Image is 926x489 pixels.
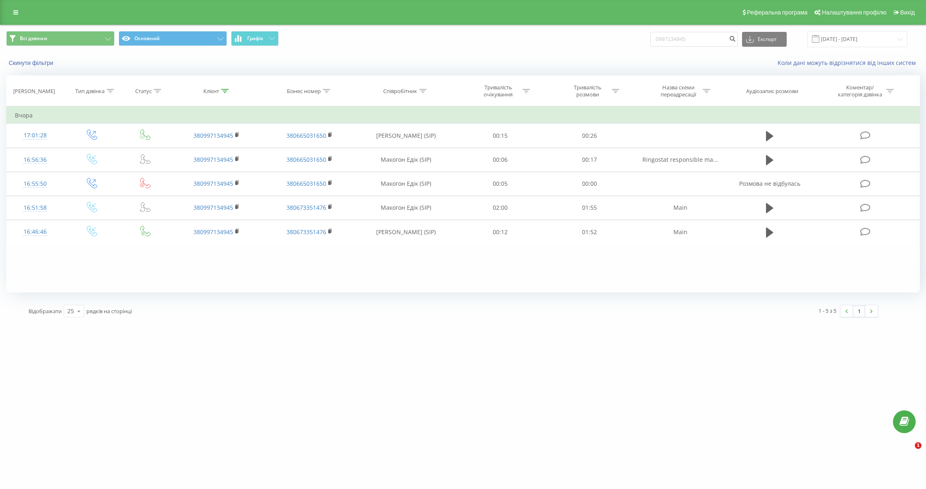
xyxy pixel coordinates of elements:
span: Вихід [900,9,915,16]
td: [PERSON_NAME] (SIP) [356,220,456,244]
div: 16:56:36 [15,152,55,168]
a: 1 [853,305,865,317]
td: 02:00 [456,196,545,220]
span: Ringostat responsible ma... [642,156,718,163]
a: 380997134945 [193,156,233,163]
button: Всі дзвінки [6,31,115,46]
a: 380673351476 [286,204,326,211]
div: Коментар/категорія дзвінка [836,84,884,98]
button: Графік [231,31,279,46]
input: Пошук за номером [650,32,738,47]
a: 380997134945 [193,180,233,187]
div: [PERSON_NAME] [13,88,55,95]
div: Бізнес номер [287,88,321,95]
td: Main [634,220,727,244]
span: рядків на сторінці [86,307,132,315]
td: 00:00 [545,172,634,196]
span: Реферальна програма [747,9,808,16]
a: 380673351476 [286,228,326,236]
span: Відображати [29,307,62,315]
div: Тип дзвінка [75,88,105,95]
div: Клієнт [203,88,219,95]
div: Тривалість очікування [476,84,520,98]
td: 00:06 [456,148,545,172]
div: Статус [135,88,152,95]
div: 16:55:50 [15,176,55,192]
a: 380665031650 [286,132,326,139]
div: 1 - 5 з 5 [819,307,836,315]
td: 00:17 [545,148,634,172]
a: Коли дані можуть відрізнятися вiд інших систем [778,59,920,67]
a: 380665031650 [286,180,326,187]
span: Розмова не відбулась [739,180,800,187]
div: 16:51:58 [15,200,55,216]
td: 00:15 [456,124,545,148]
span: Налаштування профілю [822,9,886,16]
td: Вчора [7,107,920,124]
td: 00:05 [456,172,545,196]
button: Основний [119,31,227,46]
a: 380997134945 [193,228,233,236]
div: 25 [67,307,74,315]
span: Всі дзвінки [20,35,47,42]
td: 00:12 [456,220,545,244]
td: Main [634,196,727,220]
td: 01:55 [545,196,634,220]
span: Графік [247,36,263,41]
iframe: Intercom live chat [898,442,918,462]
td: Макогон Едік (SIP) [356,172,456,196]
td: 00:26 [545,124,634,148]
button: Скинути фільтри [6,59,57,67]
td: 01:52 [545,220,634,244]
div: 16:46:46 [15,224,55,240]
div: Аудіозапис розмови [746,88,798,95]
a: 380997134945 [193,132,233,139]
div: Співробітник [383,88,417,95]
div: Назва схеми переадресації [656,84,701,98]
td: Макогон Едік (SIP) [356,148,456,172]
button: Експорт [742,32,787,47]
a: 380665031650 [286,156,326,163]
td: Макогон Едік (SIP) [356,196,456,220]
span: 1 [915,442,921,449]
div: Тривалість розмови [566,84,610,98]
a: 380997134945 [193,204,233,211]
td: [PERSON_NAME] (SIP) [356,124,456,148]
div: 17:01:28 [15,127,55,144]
